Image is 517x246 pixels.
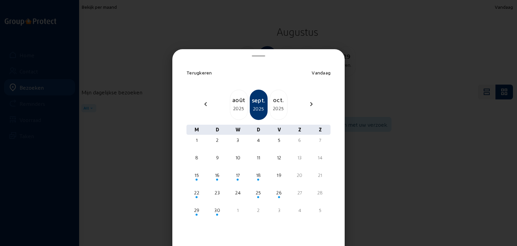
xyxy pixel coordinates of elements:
div: D [207,125,228,135]
div: 6 [292,137,307,144]
div: 11 [251,154,266,161]
mat-icon: chevron_right [307,100,315,108]
div: 28 [313,189,328,196]
div: 1 [230,207,245,214]
div: 2 [210,137,225,144]
div: 17 [230,172,245,179]
div: 29 [189,207,204,214]
div: 5 [313,207,328,214]
div: 4 [251,137,266,144]
div: 12 [272,154,287,161]
div: W [228,125,248,135]
div: 3 [272,207,287,214]
div: 2025 [230,104,247,113]
div: 2025 [250,105,267,113]
div: 23 [210,189,225,196]
div: 1 [189,137,204,144]
div: 3 [230,137,245,144]
div: 2 [251,207,266,214]
div: 5 [272,137,287,144]
div: oct. [270,95,287,104]
div: 22 [189,189,204,196]
div: 9 [210,154,225,161]
mat-icon: chevron_left [202,100,210,108]
div: Z [289,125,310,135]
span: Vandaag [312,70,331,75]
div: 27 [292,189,307,196]
div: 10 [230,154,245,161]
div: 2025 [270,104,287,113]
div: 15 [189,172,204,179]
div: 25 [251,189,266,196]
div: 30 [210,207,225,214]
div: 24 [230,189,245,196]
div: 4 [292,207,307,214]
div: 8 [189,154,204,161]
div: 7 [313,137,328,144]
div: 19 [272,172,287,179]
div: 26 [272,189,287,196]
span: Terugkeren [186,70,212,75]
div: sept. [250,95,267,105]
div: 16 [210,172,225,179]
div: Z [310,125,331,135]
div: D [248,125,269,135]
div: V [269,125,289,135]
div: M [186,125,207,135]
div: 20 [292,172,307,179]
div: 13 [292,154,307,161]
div: 18 [251,172,266,179]
div: 14 [313,154,328,161]
div: 21 [313,172,328,179]
div: août [230,95,247,104]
